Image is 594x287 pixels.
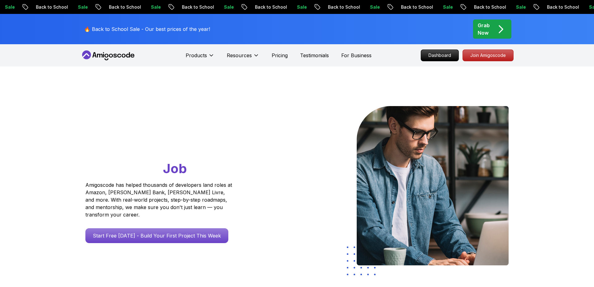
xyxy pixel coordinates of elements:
[186,52,214,64] button: Products
[463,49,514,61] a: Join Amigoscode
[541,4,583,10] p: Back to School
[227,52,259,64] button: Resources
[395,4,437,10] p: Back to School
[357,106,509,265] img: hero
[272,52,288,59] a: Pricing
[163,161,187,176] span: Job
[437,4,457,10] p: Sale
[341,52,372,59] a: For Business
[85,228,228,243] a: Start Free [DATE] - Build Your First Project This Week
[291,4,311,10] p: Sale
[218,4,238,10] p: Sale
[468,4,510,10] p: Back to School
[364,4,384,10] p: Sale
[186,52,207,59] p: Products
[72,4,92,10] p: Sale
[421,49,459,61] a: Dashboard
[30,4,72,10] p: Back to School
[145,4,165,10] p: Sale
[85,181,234,218] p: Amigoscode has helped thousands of developers land roles at Amazon, [PERSON_NAME] Bank, [PERSON_N...
[510,4,530,10] p: Sale
[103,4,145,10] p: Back to School
[249,4,291,10] p: Back to School
[227,52,252,59] p: Resources
[322,4,364,10] p: Back to School
[85,106,256,178] h1: Go From Learning to Hired: Master Java, Spring Boot & Cloud Skills That Get You the
[176,4,218,10] p: Back to School
[84,25,210,33] p: 🔥 Back to School Sale - Our best prices of the year!
[300,52,329,59] a: Testimonials
[478,22,490,36] p: Grab Now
